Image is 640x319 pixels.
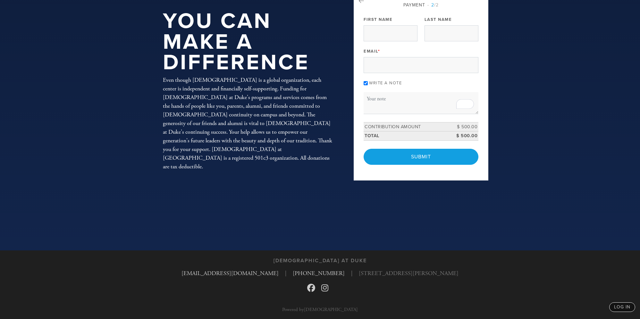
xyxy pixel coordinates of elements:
[359,269,459,278] span: [STREET_ADDRESS][PERSON_NAME]
[364,149,478,165] input: Submit
[450,131,478,141] td: $ 500.00
[364,2,478,8] div: Payment
[427,2,439,8] span: /2
[304,306,358,313] a: [DEMOGRAPHIC_DATA]
[163,76,333,171] div: Even though [DEMOGRAPHIC_DATA] is a global organization, each center is independent and financial...
[274,258,367,264] h3: [DEMOGRAPHIC_DATA] At Duke
[431,2,434,8] span: 2
[364,131,450,141] td: Total
[369,80,402,86] label: Write a note
[364,122,450,131] td: Contribution Amount
[351,269,352,278] span: |
[181,270,279,277] a: [EMAIL_ADDRESS][DOMAIN_NAME]
[293,270,345,277] a: [PHONE_NUMBER]
[364,17,392,22] label: First Name
[285,269,286,278] span: |
[364,48,380,54] label: Email
[609,302,635,312] a: log in
[450,122,478,131] td: $ 500.00
[282,307,358,312] p: Powered by
[364,92,478,114] textarea: To enrich screen reader interactions, please activate Accessibility in Grammarly extension settings
[163,11,333,73] h1: You Can Make a Difference
[425,17,452,22] label: Last Name
[378,49,380,54] span: This field is required.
